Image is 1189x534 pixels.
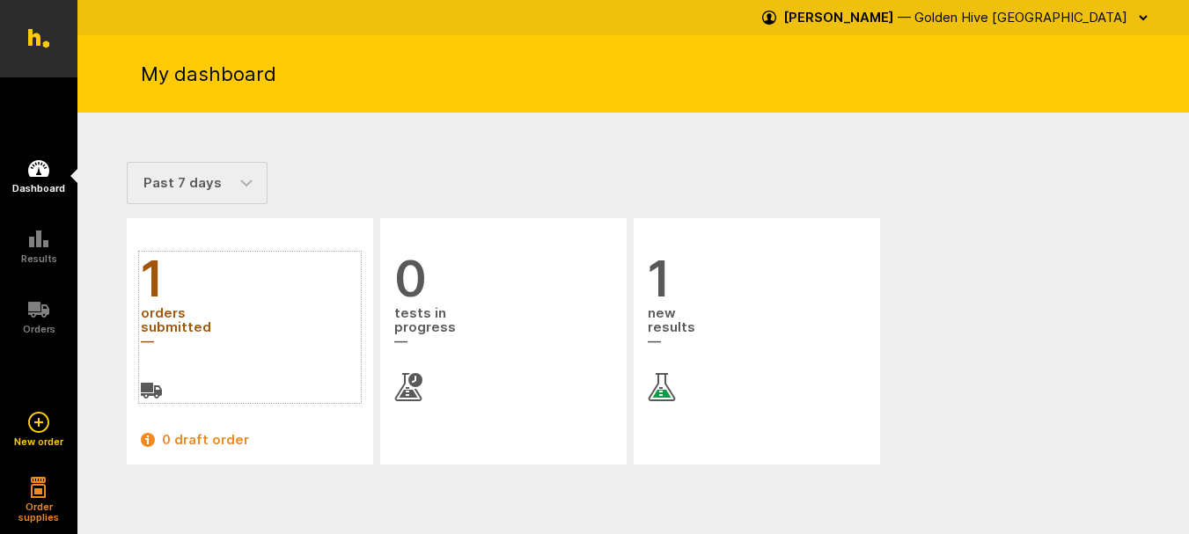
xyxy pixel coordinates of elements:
h5: Order supplies [12,501,65,523]
button: [PERSON_NAME] — Golden Hive [GEOGRAPHIC_DATA] [762,4,1154,32]
a: 1 orderssubmitted [141,253,359,401]
h5: New order [14,436,63,447]
h5: Results [21,253,57,264]
h1: My dashboard [141,61,276,87]
span: new results [648,304,866,352]
span: 1 [648,253,866,304]
a: 0 tests inprogress [394,253,613,401]
span: — Golden Hive [GEOGRAPHIC_DATA] [898,9,1127,26]
a: 1 newresults [648,253,866,401]
h5: Dashboard [12,183,65,194]
span: orders submitted [141,304,359,352]
span: 0 [394,253,613,304]
strong: [PERSON_NAME] [783,9,894,26]
h5: Orders [23,324,55,334]
span: tests in progress [394,304,613,352]
span: 1 [141,253,359,304]
a: 0 draft order [141,429,359,450]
